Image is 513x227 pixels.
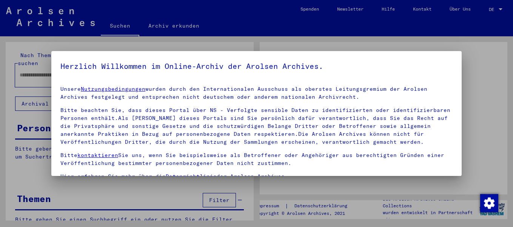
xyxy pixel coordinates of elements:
[60,85,453,101] p: Unsere wurden durch den Internationalen Ausschuss als oberstes Leitungsgremium der Arolsen Archiv...
[166,173,217,180] a: Datenrichtlinie
[480,194,498,212] img: Zustimmung ändern
[60,106,453,146] p: Bitte beachten Sie, dass dieses Portal über NS - Verfolgte sensible Daten zu identifizierten oder...
[60,173,453,180] p: Hier erfahren Sie mehr über die der Arolsen Archives.
[480,194,498,212] div: Zustimmung ändern
[81,86,145,92] a: Nutzungsbedingungen
[60,151,453,167] p: Bitte Sie uns, wenn Sie beispielsweise als Betroffener oder Angehöriger aus berechtigten Gründen ...
[60,60,453,72] h5: Herzlich Willkommen im Online-Archiv der Arolsen Archives.
[77,152,118,159] a: kontaktieren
